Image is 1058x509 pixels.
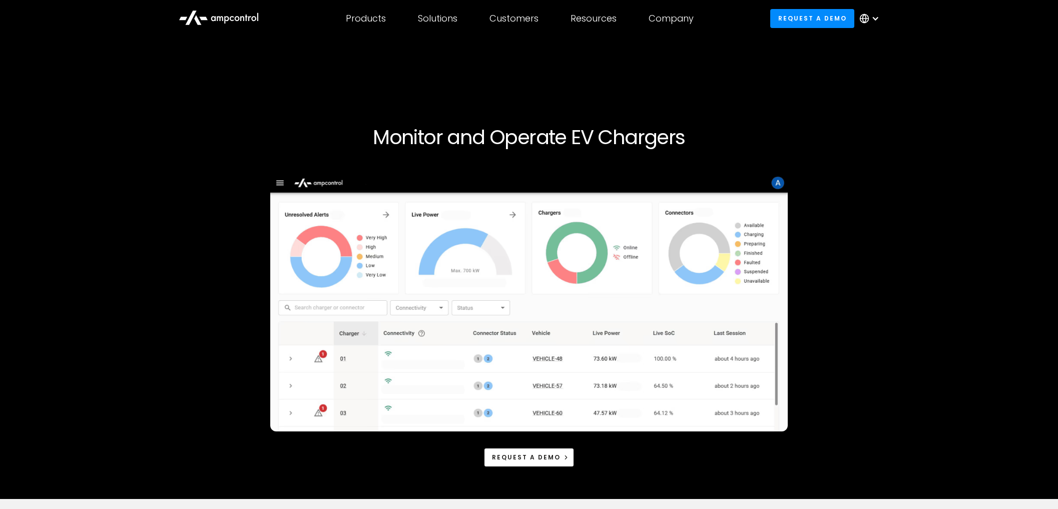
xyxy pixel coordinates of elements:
[418,13,457,24] div: Solutions
[649,13,694,24] div: Company
[492,453,561,462] div: Request a demo
[489,13,539,24] div: Customers
[571,13,617,24] div: Resources
[225,125,833,149] h1: Monitor and Operate EV Chargers
[770,9,854,28] a: Request a demo
[346,13,386,24] div: Products
[484,448,574,466] a: Request a demo
[270,173,788,431] img: Ampcontrol Open Charge Point Protocol OCPP Server for EV Fleet Charging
